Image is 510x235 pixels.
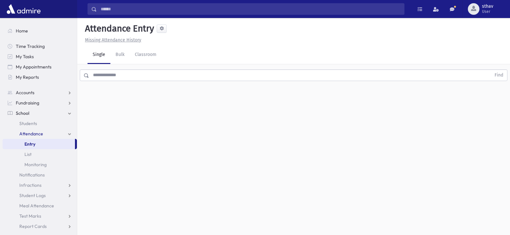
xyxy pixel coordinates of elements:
[3,41,77,51] a: Time Tracking
[3,201,77,211] a: Meal Attendance
[3,108,77,118] a: School
[3,72,77,82] a: My Reports
[19,203,54,209] span: Meal Attendance
[130,46,162,64] a: Classroom
[3,98,77,108] a: Fundraising
[3,129,77,139] a: Attendance
[19,121,37,126] span: Students
[19,131,43,137] span: Attendance
[16,100,39,106] span: Fundraising
[3,62,77,72] a: My Appointments
[16,43,45,49] span: Time Tracking
[24,141,35,147] span: Entry
[5,3,42,15] img: AdmirePro
[16,90,34,95] span: Accounts
[19,172,45,178] span: Notifications
[3,221,77,231] a: Report Cards
[88,46,110,64] a: Single
[16,28,28,34] span: Home
[16,74,39,80] span: My Reports
[3,149,77,159] a: List
[19,193,46,198] span: Student Logs
[3,118,77,129] a: Students
[3,211,77,221] a: Test Marks
[491,70,507,81] button: Find
[24,162,47,167] span: Monitoring
[24,151,32,157] span: List
[19,213,41,219] span: Test Marks
[82,23,154,34] h5: Attendance Entry
[3,190,77,201] a: Student Logs
[19,223,47,229] span: Report Cards
[85,37,141,43] u: Missing Attendance History
[3,180,77,190] a: Infractions
[19,182,42,188] span: Infractions
[97,3,404,15] input: Search
[482,4,493,9] span: sthav
[16,110,29,116] span: School
[3,51,77,62] a: My Tasks
[110,46,130,64] a: Bulk
[3,170,77,180] a: Notifications
[3,87,77,98] a: Accounts
[3,139,75,149] a: Entry
[482,9,493,14] span: User
[3,159,77,170] a: Monitoring
[82,37,141,43] a: Missing Attendance History
[16,54,34,59] span: My Tasks
[3,26,77,36] a: Home
[16,64,51,70] span: My Appointments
